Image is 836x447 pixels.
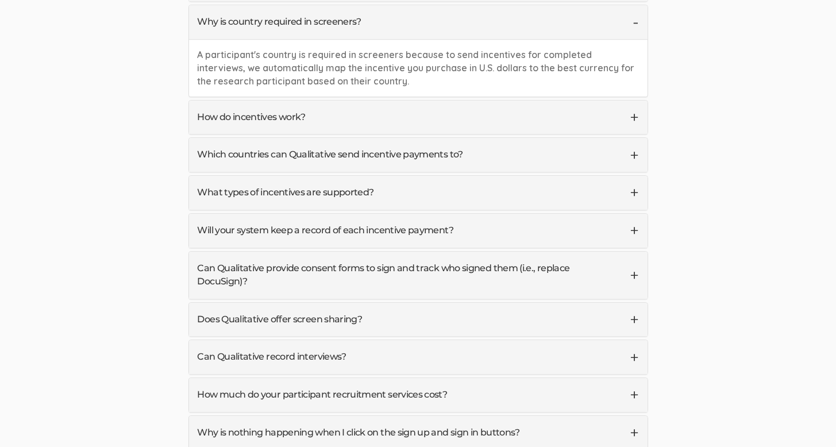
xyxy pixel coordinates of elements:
[189,303,648,337] a: Does Qualitative offer screen sharing?
[189,252,648,299] a: Can Qualitative provide consent forms to sign and track who signed them (i.e., replace DocuSign)?
[189,5,648,39] a: Why is country required in screeners?
[189,138,648,172] a: Which countries can Qualitative send incentive payments to?
[189,101,648,134] a: How do incentives work?
[189,214,648,248] a: Will your system keep a record of each incentive payment?
[189,39,648,97] div: A participant's country is required in screeners because to send incentives for completed intervi...
[189,176,648,210] a: What types of incentives are supported?
[189,378,648,412] a: How much do your participant recruitment services cost?
[189,340,648,374] a: Can Qualitative record interviews?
